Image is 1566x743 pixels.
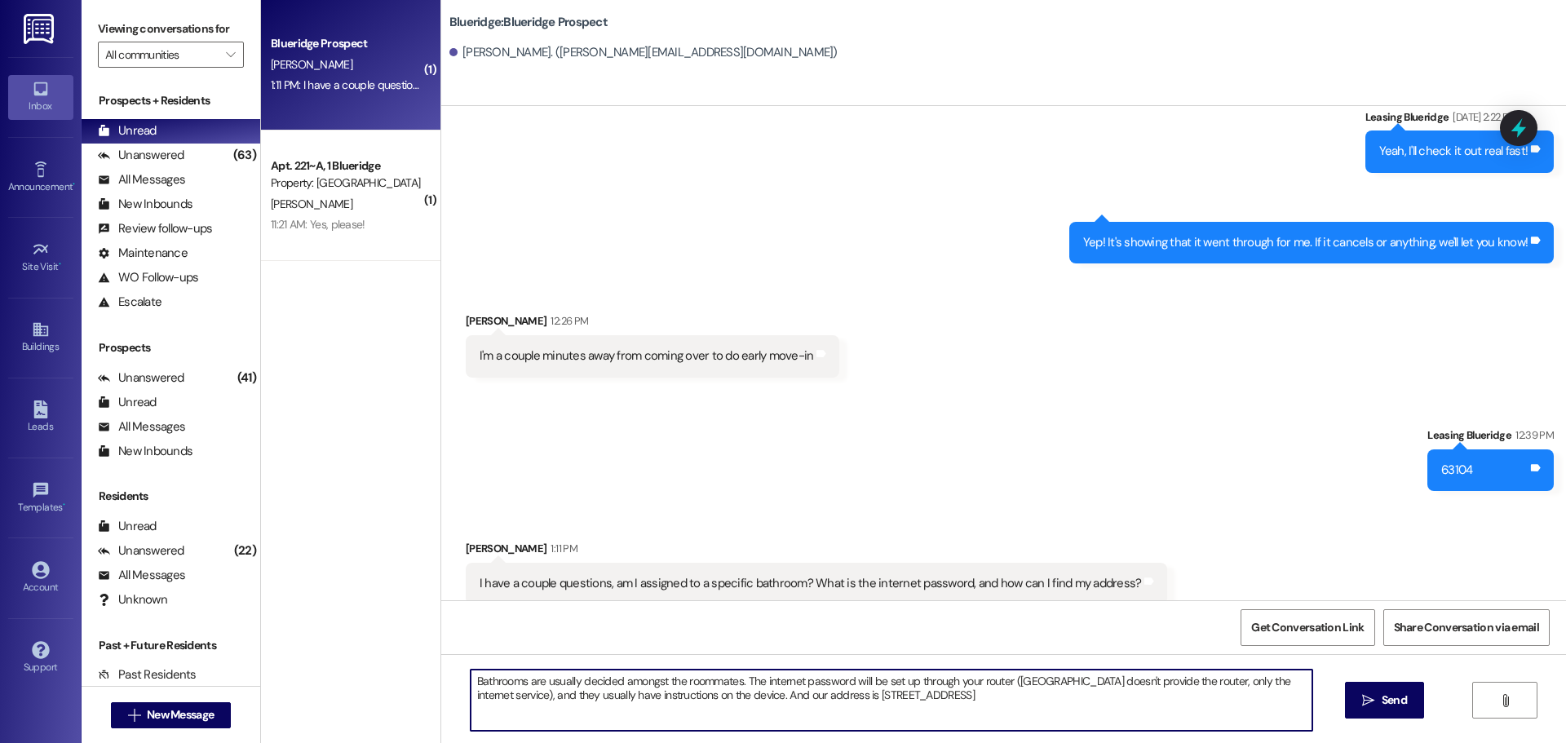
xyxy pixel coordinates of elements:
div: Unknown [98,591,167,608]
div: Escalate [98,294,161,311]
textarea: Bathrooms are usually decided amongst the roommates. The internet password will be set up through... [471,670,1312,731]
div: Leasing Blueridge [1365,108,1555,131]
div: New Inbounds [98,443,192,460]
div: 12:39 PM [1511,427,1554,444]
a: Templates • [8,476,73,520]
span: [PERSON_NAME] [271,197,352,211]
a: Buildings [8,316,73,360]
label: Viewing conversations for [98,16,244,42]
div: 12:26 PM [546,312,588,329]
div: 63104 [1441,462,1472,479]
div: 11:21 AM: Yes, please! [271,217,365,232]
div: [PERSON_NAME] [466,312,840,335]
span: • [59,259,61,270]
div: Maintenance [98,245,188,262]
span: Send [1382,692,1407,709]
div: All Messages [98,418,185,436]
div: Prospects [82,339,260,356]
button: New Message [111,702,232,728]
div: Unread [98,518,157,535]
span: New Message [147,706,214,723]
span: Share Conversation via email [1394,619,1539,636]
div: Residents [82,488,260,505]
button: Send [1345,682,1424,719]
div: (63) [229,143,260,168]
div: All Messages [98,567,185,584]
div: [PERSON_NAME] [466,540,1168,563]
input: All communities [105,42,218,68]
a: Account [8,556,73,600]
div: Unread [98,122,157,139]
div: Prospects + Residents [82,92,260,109]
a: Leads [8,396,73,440]
div: Review follow-ups [98,220,212,237]
div: Apt. 221~A, 1 Blueridge [271,157,422,175]
button: Get Conversation Link [1241,609,1374,646]
div: Unanswered [98,369,184,387]
img: ResiDesk Logo [24,14,57,44]
i:  [128,709,140,722]
i:  [226,48,235,61]
a: Site Visit • [8,236,73,280]
i:  [1499,694,1511,707]
div: Yeah, I'll check it out real fast! [1379,143,1528,160]
i:  [1362,694,1374,707]
div: Past Residents [98,666,197,683]
a: Support [8,636,73,680]
div: [DATE] 2:22 PM [1449,108,1516,126]
div: 1:11 PM [546,540,577,557]
div: I'm a couple minutes away from coming over to do early move-in [480,347,814,365]
div: [PERSON_NAME]. ([PERSON_NAME][EMAIL_ADDRESS][DOMAIN_NAME]) [449,44,838,61]
div: All Messages [98,171,185,188]
div: Unread [98,394,157,411]
a: Inbox [8,75,73,119]
span: • [73,179,75,190]
div: Property: [GEOGRAPHIC_DATA] [271,175,422,192]
b: Blueridge: Blueridge Prospect [449,14,608,31]
div: Unanswered [98,147,184,164]
div: WO Follow-ups [98,269,198,286]
div: 1:11 PM: I have a couple questions, am I assigned to a specific bathroom? What is the internet pa... [271,77,912,92]
button: Share Conversation via email [1383,609,1550,646]
span: [PERSON_NAME] [271,57,352,72]
div: I have a couple questions, am I assigned to a specific bathroom? What is the internet password, a... [480,575,1142,592]
span: Get Conversation Link [1251,619,1364,636]
div: (41) [233,365,260,391]
div: Past + Future Residents [82,637,260,654]
div: (22) [230,538,260,564]
div: Blueridge Prospect [271,35,422,52]
div: Unanswered [98,542,184,559]
div: Leasing Blueridge [1427,427,1554,449]
span: • [63,499,65,511]
div: Yep! It's showing that it went through for me. If it cancels or anything, we'll let you know! [1083,234,1528,251]
div: New Inbounds [98,196,192,213]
